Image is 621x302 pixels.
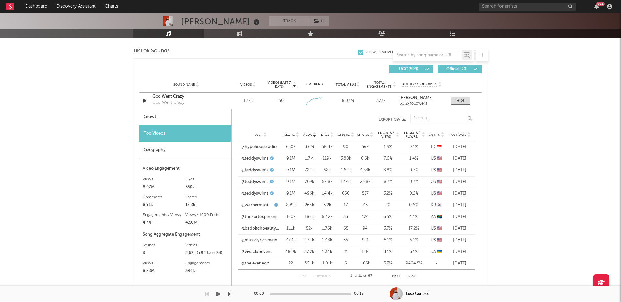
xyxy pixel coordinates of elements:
div: 00:00 [254,290,267,298]
div: 186k [302,214,317,220]
div: 37.2k [302,249,317,255]
div: - [428,260,444,267]
div: Video Engagement [143,165,228,173]
div: 4.56M [185,219,228,227]
div: 666 [338,190,354,197]
div: 22 [283,260,299,267]
div: 557 [357,190,373,197]
div: 8.91k [143,201,185,209]
div: [DATE] [448,260,472,267]
div: 0.7 % [402,179,425,185]
div: 36.1k [302,260,317,267]
button: Last [408,275,416,278]
div: 3.88k [338,156,354,162]
div: Geography [139,142,231,158]
span: Cntry. [429,133,440,137]
div: 921 [357,237,373,243]
div: 350k [185,183,228,191]
span: to [353,275,357,277]
div: 6M Trend [300,82,330,87]
a: @hypehouseradio [241,144,277,150]
div: Likes [185,176,228,183]
div: 17.8k [185,201,228,209]
div: [DATE] [448,156,472,162]
button: Export CSV [245,118,406,122]
div: 11.1k [283,225,299,232]
div: 9.1M [283,156,299,162]
span: Engmts / Views [376,131,395,139]
span: Cmnts. [338,133,350,137]
div: 3.2 % [376,190,399,197]
span: Engmts / Fllwrs. [402,131,421,139]
div: 47.1k [302,237,317,243]
div: UA [428,249,444,255]
div: Shares [185,193,228,201]
div: 3.5 % [376,214,399,220]
div: 57.8k [320,179,334,185]
div: 9.1 % [402,144,425,150]
button: UGC(599) [389,65,433,73]
div: 0.6 % [402,202,425,209]
div: Videos [185,242,228,249]
div: 1.77k [233,98,263,104]
div: 4.1 % [402,214,425,220]
a: [PERSON_NAME] [399,96,444,100]
div: ZA [428,214,444,220]
a: @teddyswims [241,190,268,197]
div: Views [143,176,185,183]
div: 3.7 % [376,225,399,232]
div: [DATE] [448,179,472,185]
div: 50 [279,98,284,104]
div: 5.2k [320,202,334,209]
div: 6.42k [320,214,334,220]
button: Track [269,16,310,26]
div: Lose Control [406,291,429,297]
div: 264k [302,202,317,209]
div: 1.34k [320,249,334,255]
div: 00:18 [354,290,367,298]
div: 7.6 % [376,156,399,162]
div: 394k [185,267,228,275]
span: 🇺🇸 [437,168,442,172]
div: 0.2 % [402,190,425,197]
div: 99 + [596,2,605,6]
a: @vivaclubevent [241,249,272,255]
span: Videos [240,83,252,87]
div: 4.7% [143,219,185,227]
div: 8.07M [143,183,185,191]
div: 1.62k [338,167,354,174]
div: US [428,237,444,243]
div: 52k [302,225,317,232]
div: US [428,179,444,185]
div: 1.6 % [376,144,399,150]
span: ( 1 ) [310,16,329,26]
div: 119k [320,156,334,162]
div: 9.1M [283,167,299,174]
span: 🇺🇸 [437,226,442,231]
div: 1.43k [320,237,334,243]
div: 2 % [376,202,399,209]
div: 9.1M [283,190,299,197]
button: (1) [310,16,329,26]
div: 45 [357,202,373,209]
span: Author / Followers [402,82,437,87]
button: 99+ [594,4,599,9]
span: UGC ( 599 ) [394,67,423,71]
div: 90 [338,144,354,150]
div: 4.1 % [376,249,399,255]
button: Next [392,275,401,278]
div: God Went Crazy [152,93,220,100]
div: [DATE] [448,249,472,255]
div: 5.7 % [376,260,399,267]
div: 21 [338,249,354,255]
div: 55 [338,237,354,243]
div: 899k [283,202,299,209]
div: 48.9k [283,249,299,255]
div: 3 [143,249,185,257]
div: 0.7 % [402,167,425,174]
div: 8.8 % [376,167,399,174]
div: God Went Crazy [152,100,184,106]
div: 1.01k [320,260,334,267]
div: 4.33k [357,167,373,174]
div: 2.68k [357,179,373,185]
